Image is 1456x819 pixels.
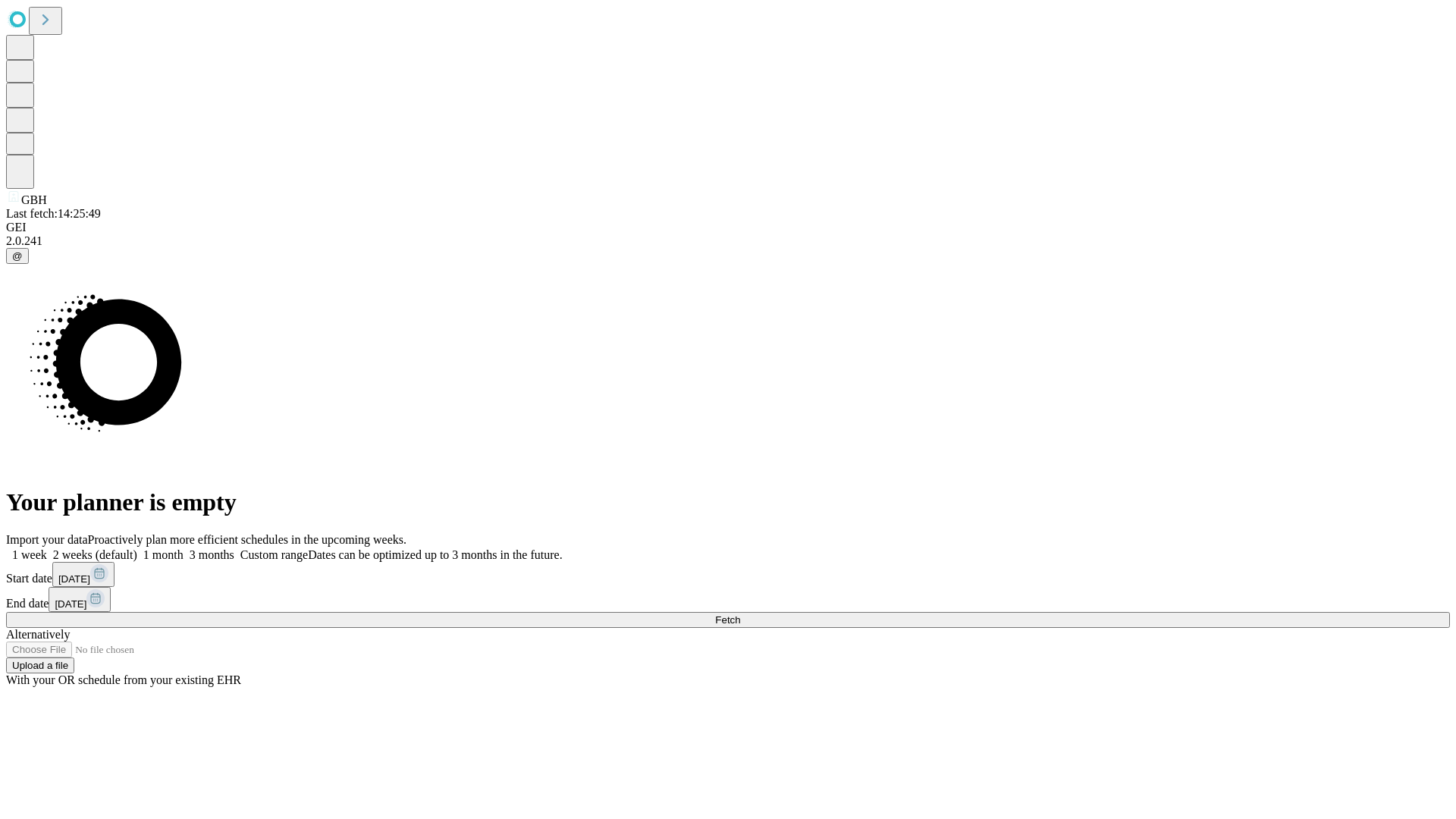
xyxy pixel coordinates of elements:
[49,587,111,612] button: [DATE]
[58,573,90,585] span: [DATE]
[6,221,1450,234] div: GEI
[6,628,70,641] span: Alternatively
[53,548,137,561] span: 2 weeks (default)
[6,612,1450,628] button: Fetch
[88,533,406,546] span: Proactively plan more efficient schedules in the upcoming weeks.
[6,488,1450,516] h1: Your planner is empty
[6,587,1450,612] div: End date
[6,207,101,220] span: Last fetch: 14:25:49
[6,248,29,264] button: @
[240,548,308,561] span: Custom range
[6,234,1450,248] div: 2.0.241
[12,250,23,262] span: @
[308,548,562,561] span: Dates can be optimized up to 3 months in the future.
[12,548,47,561] span: 1 week
[190,548,234,561] span: 3 months
[6,533,88,546] span: Import your data
[6,657,74,673] button: Upload a file
[715,614,740,626] span: Fetch
[143,548,184,561] span: 1 month
[21,193,47,206] span: GBH
[6,673,241,686] span: With your OR schedule from your existing EHR
[6,562,1450,587] div: Start date
[52,562,115,587] button: [DATE]
[55,598,86,610] span: [DATE]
